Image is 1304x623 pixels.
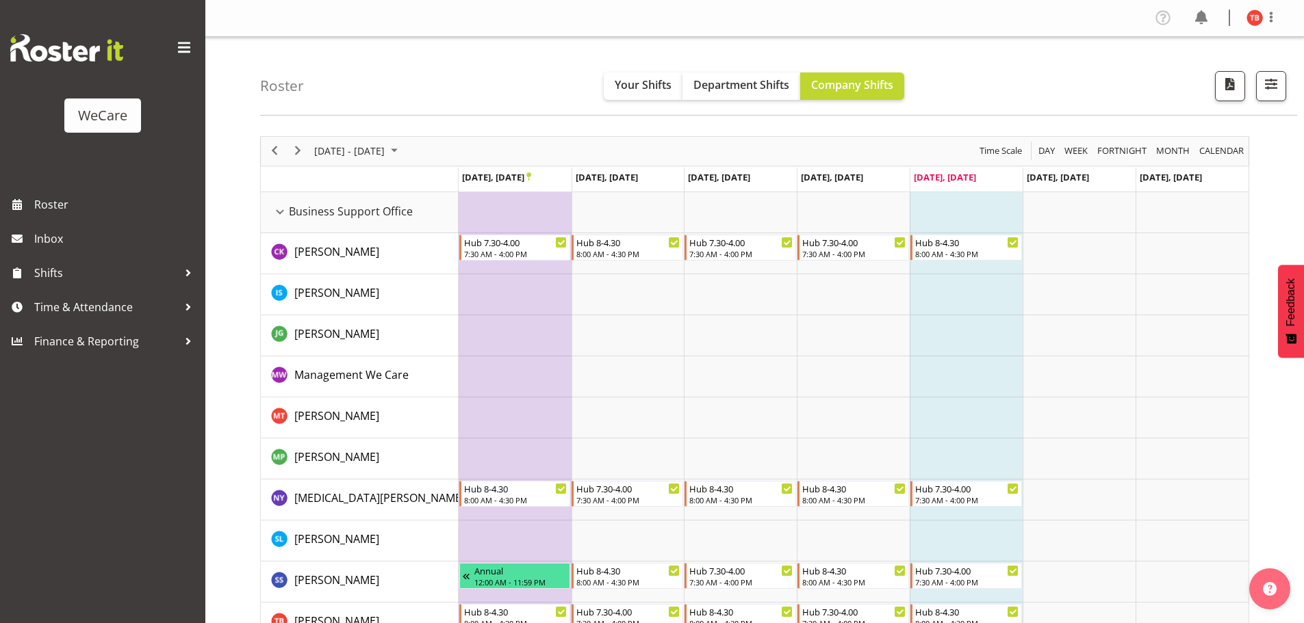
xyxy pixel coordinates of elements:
span: Time Scale [978,142,1023,159]
div: Hub 7.30-4.00 [689,235,793,249]
span: Inbox [34,228,199,249]
a: [PERSON_NAME] [294,326,379,342]
span: [PERSON_NAME] [294,531,379,546]
span: [DATE], [DATE] [1027,171,1089,183]
a: Management We Care [294,367,409,383]
div: Nikita Yates"s event - Hub 8-4.30 Begin From Thursday, September 25, 2025 at 8:00:00 AM GMT+12:00... [797,481,909,507]
span: Week [1063,142,1089,159]
div: Hub 8-4.30 [576,235,680,249]
a: [MEDICAL_DATA][PERSON_NAME] [294,490,465,506]
div: Hub 8-4.30 [464,481,567,495]
img: help-xxl-2.png [1263,582,1277,596]
button: Time Scale [977,142,1025,159]
span: Shifts [34,263,178,283]
div: Hub 8-4.30 [802,564,906,577]
div: Hub 8-4.30 [915,605,1019,618]
div: Savita Savita"s event - Hub 8-4.30 Begin From Thursday, September 25, 2025 at 8:00:00 AM GMT+12:0... [797,563,909,589]
a: [PERSON_NAME] [294,284,379,301]
span: Fortnight [1096,142,1148,159]
div: Hub 8-4.30 [576,564,680,577]
span: Roster [34,194,199,215]
span: calendar [1198,142,1245,159]
span: [DATE], [DATE] [1140,171,1202,183]
div: Hub 8-4.30 [689,605,793,618]
div: Chloe Kim"s event - Hub 8-4.30 Begin From Friday, September 26, 2025 at 8:00:00 AM GMT+12:00 Ends... [910,235,1022,261]
span: [PERSON_NAME] [294,408,379,423]
div: Savita Savita"s event - Annual Begin From Friday, September 19, 2025 at 12:00:00 AM GMT+12:00 End... [459,563,571,589]
div: Hub 7.30-4.00 [915,564,1019,577]
div: Nikita Yates"s event - Hub 8-4.30 Begin From Wednesday, September 24, 2025 at 8:00:00 AM GMT+12:0... [685,481,796,507]
div: 7:30 AM - 4:00 PM [689,248,793,259]
div: 8:00 AM - 4:30 PM [576,576,680,587]
span: Day [1037,142,1056,159]
span: [DATE], [DATE] [688,171,750,183]
div: Hub 7.30-4.00 [576,481,680,495]
div: 7:30 AM - 4:00 PM [802,248,906,259]
div: 7:30 AM - 4:00 PM [689,576,793,587]
td: Chloe Kim resource [261,233,459,274]
div: Hub 7.30-4.00 [464,235,567,249]
div: 7:30 AM - 4:00 PM [464,248,567,259]
td: Millie Pumphrey resource [261,438,459,479]
div: Hub 7.30-4.00 [689,564,793,577]
td: Business Support Office resource [261,192,459,233]
a: [PERSON_NAME] [294,408,379,424]
span: [PERSON_NAME] [294,449,379,464]
div: 8:00 AM - 4:30 PM [802,494,906,505]
div: Hub 8-4.30 [689,481,793,495]
div: Hub 7.30-4.00 [802,605,906,618]
button: Next [289,142,307,159]
div: next period [286,137,309,165]
td: Isabel Simcox resource [261,274,459,315]
div: September 22 - 28, 2025 [309,137,406,165]
div: Nikita Yates"s event - Hub 7.30-4.00 Begin From Tuesday, September 23, 2025 at 7:30:00 AM GMT+12:... [572,481,683,507]
button: Timeline Week [1062,142,1090,159]
span: Company Shifts [811,77,893,92]
div: Hub 8-4.30 [464,605,567,618]
div: Hub 7.30-4.00 [915,481,1019,495]
div: previous period [263,137,286,165]
button: Department Shifts [682,72,800,100]
span: [PERSON_NAME] [294,244,379,259]
button: Fortnight [1095,142,1149,159]
div: Savita Savita"s event - Hub 7.30-4.00 Begin From Wednesday, September 24, 2025 at 7:30:00 AM GMT+... [685,563,796,589]
td: Janine Grundler resource [261,315,459,356]
div: 8:00 AM - 4:30 PM [464,494,567,505]
div: 8:00 AM - 4:30 PM [915,248,1019,259]
div: Savita Savita"s event - Hub 7.30-4.00 Begin From Friday, September 26, 2025 at 7:30:00 AM GMT+12:... [910,563,1022,589]
a: [PERSON_NAME] [294,449,379,465]
td: Management We Care resource [261,356,459,397]
div: Savita Savita"s event - Hub 8-4.30 Begin From Tuesday, September 23, 2025 at 8:00:00 AM GMT+12:00... [572,563,683,589]
td: Nikita Yates resource [261,479,459,520]
a: [PERSON_NAME] [294,531,379,547]
div: Nikita Yates"s event - Hub 8-4.30 Begin From Monday, September 22, 2025 at 8:00:00 AM GMT+12:00 E... [459,481,571,507]
span: Department Shifts [693,77,789,92]
button: Filter Shifts [1256,71,1286,101]
span: [DATE], [DATE] [801,171,863,183]
div: 12:00 AM - 11:59 PM [474,576,567,587]
div: 8:00 AM - 4:30 PM [576,248,680,259]
span: [DATE], [DATE] [576,171,638,183]
img: Rosterit website logo [10,34,123,62]
td: Michelle Thomas resource [261,397,459,438]
span: [PERSON_NAME] [294,285,379,300]
span: [DATE], [DATE] [914,171,976,183]
div: Hub 7.30-4.00 [802,235,906,249]
div: Hub 8-4.30 [915,235,1019,249]
button: September 2025 [312,142,404,159]
td: Sarah Lamont resource [261,520,459,561]
span: [PERSON_NAME] [294,572,379,587]
span: [MEDICAL_DATA][PERSON_NAME] [294,490,465,505]
div: Nikita Yates"s event - Hub 7.30-4.00 Begin From Friday, September 26, 2025 at 7:30:00 AM GMT+12:0... [910,481,1022,507]
a: [PERSON_NAME] [294,572,379,588]
div: Chloe Kim"s event - Hub 7.30-4.00 Begin From Wednesday, September 24, 2025 at 7:30:00 AM GMT+12:0... [685,235,796,261]
button: Your Shifts [604,72,682,100]
div: 7:30 AM - 4:00 PM [576,494,680,505]
div: Chloe Kim"s event - Hub 7.30-4.00 Begin From Thursday, September 25, 2025 at 7:30:00 AM GMT+12:00... [797,235,909,261]
span: Finance & Reporting [34,331,178,352]
button: Previous [266,142,284,159]
div: WeCare [78,105,127,126]
span: [PERSON_NAME] [294,326,379,341]
button: Company Shifts [800,72,904,100]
